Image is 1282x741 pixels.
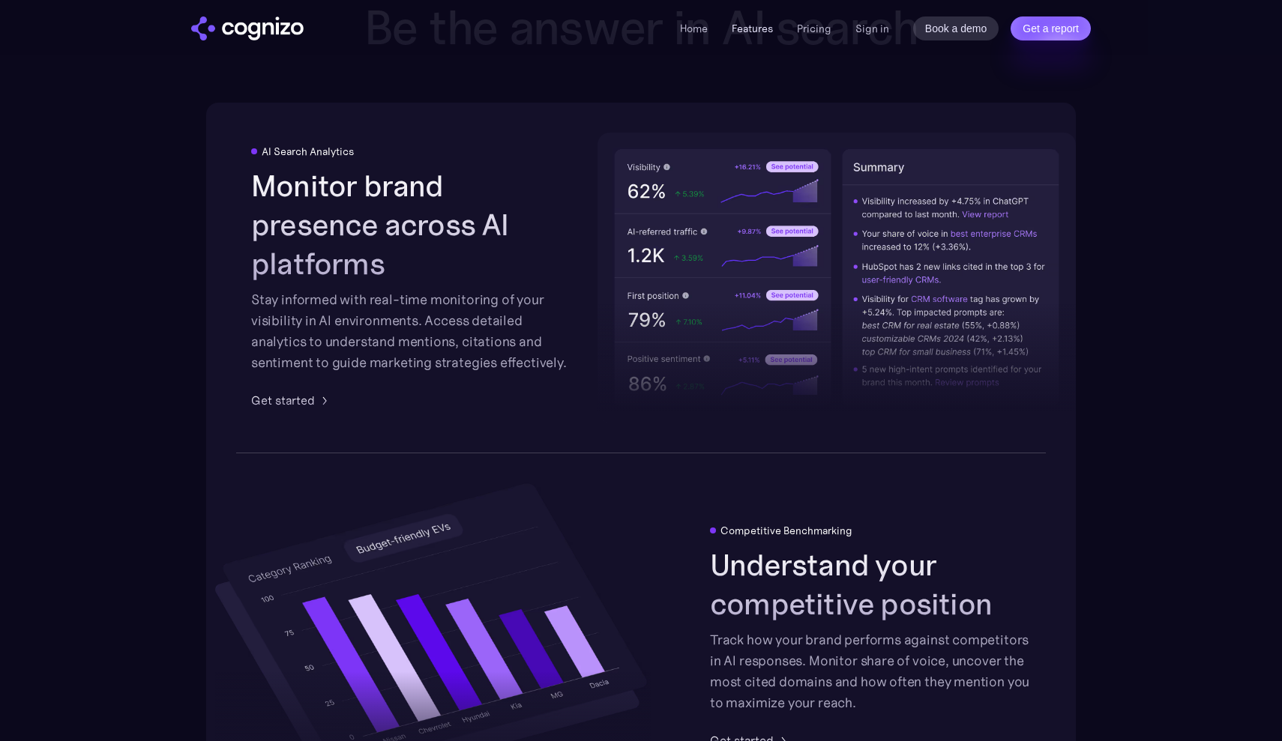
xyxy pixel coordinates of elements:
img: cognizo logo [191,16,304,40]
a: Get a report [1011,16,1091,40]
a: Features [732,22,773,35]
div: AI Search Analytics [262,145,354,157]
a: Get started [251,391,333,409]
div: Track how your brand performs against competitors in AI responses. Monitor share of voice, uncove... [710,629,1031,713]
a: Book a demo [913,16,999,40]
a: Pricing [797,22,831,35]
h2: Understand your competitive position [710,545,1031,623]
div: Competitive Benchmarking [720,524,852,536]
a: home [191,16,304,40]
div: Stay informed with real-time monitoring of your visibility in AI environments. Access detailed an... [251,289,572,373]
a: Sign in [855,19,889,37]
img: AI visibility metrics performance insights [598,133,1076,423]
h2: Monitor brand presence across AI platforms [251,166,572,283]
div: Get started [251,391,315,409]
a: Home [680,22,708,35]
